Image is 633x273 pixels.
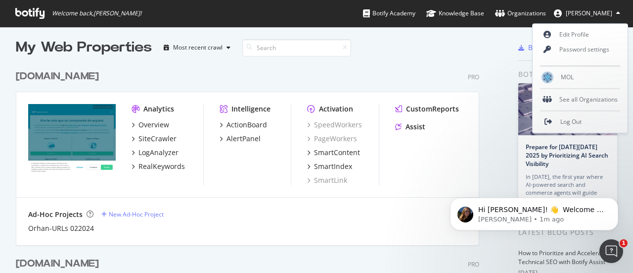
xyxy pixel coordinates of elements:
[220,134,261,144] a: AlertPanel
[28,104,116,174] img: rastreator.com
[16,69,103,84] a: [DOMAIN_NAME]
[242,39,351,56] input: Search
[109,210,164,218] div: New Ad-Hoc Project
[16,69,99,84] div: [DOMAIN_NAME]
[226,120,267,130] div: ActionBoard
[43,38,171,47] p: Message from Laura, sent 1m ago
[28,223,94,233] a: Orhan-URLs 022024
[314,162,352,171] div: SmartIndex
[314,148,360,158] div: SmartContent
[101,210,164,218] a: New Ad-Hoc Project
[468,260,479,269] div: Pro
[546,5,628,21] button: [PERSON_NAME]
[226,134,261,144] div: AlertPanel
[363,8,415,18] div: Botify Academy
[406,104,459,114] div: CustomReports
[533,92,628,107] div: See all Organizations
[16,257,99,271] div: [DOMAIN_NAME]
[138,162,185,171] div: RealKeywords
[560,118,582,126] span: Log Out
[533,42,628,57] a: Password settings
[28,210,83,219] div: Ad-Hoc Projects
[533,27,628,42] a: Edit Profile
[518,83,617,135] img: Prepare for Black Friday 2025 by Prioritizing AI Search Visibility
[307,134,357,144] a: PageWorkers
[307,175,347,185] a: SmartLink
[138,134,177,144] div: SiteCrawler
[319,104,353,114] div: Activation
[468,73,479,81] div: Pro
[138,148,179,158] div: LogAnalyzer
[542,71,553,83] img: MOL
[52,9,141,17] span: Welcome back, [PERSON_NAME] !
[220,120,267,130] a: ActionBoard
[132,148,179,158] a: LogAnalyzer
[16,257,103,271] a: [DOMAIN_NAME]
[533,114,628,129] a: Log Out
[426,8,484,18] div: Knowledge Base
[526,173,610,205] div: In [DATE], the first year where AI-powered search and commerce agents will guide holiday shoppers…
[435,177,633,246] iframe: Intercom notifications message
[620,239,628,247] span: 1
[518,69,617,80] div: Botify news
[143,104,174,114] div: Analytics
[395,122,425,132] a: Assist
[406,122,425,132] div: Assist
[173,45,223,51] div: Most recent crawl
[160,40,234,55] button: Most recent crawl
[528,43,598,53] div: Botify Chrome Plugin
[495,8,546,18] div: Organizations
[561,73,574,82] span: MOL
[526,143,608,168] a: Prepare for [DATE][DATE] 2025 by Prioritizing AI Search Visibility
[132,134,177,144] a: SiteCrawler
[231,104,271,114] div: Intelligence
[518,43,598,53] a: Botify Chrome Plugin
[307,148,360,158] a: SmartContent
[43,29,171,86] span: Hi [PERSON_NAME]! 👋 Welcome to Botify chat support! Have a question? Reply to this message and ou...
[132,120,169,130] a: Overview
[599,239,623,263] iframe: Intercom live chat
[518,249,607,266] a: How to Prioritize and Accelerate Technical SEO with Botify Assist
[566,9,612,17] span: Sofia Gramano
[138,120,169,130] div: Overview
[395,104,459,114] a: CustomReports
[307,162,352,171] a: SmartIndex
[132,162,185,171] a: RealKeywords
[16,38,152,57] div: My Web Properties
[307,120,362,130] a: SpeedWorkers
